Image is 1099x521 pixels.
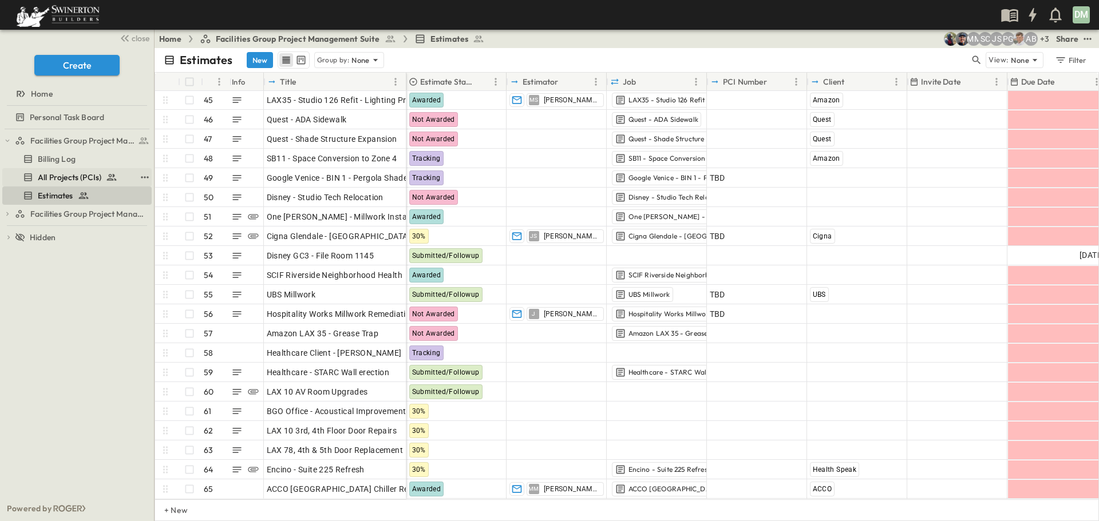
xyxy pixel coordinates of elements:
[723,76,767,88] p: PCI Number
[15,133,149,149] a: Facilities Group Project Management Suite
[159,33,181,45] a: Home
[1057,75,1069,88] button: Sort
[2,205,152,223] div: Facilities Group Project Management Suite (Copy)test
[989,54,1009,66] p: View:
[267,308,416,320] span: Hospitality Works Millwork Remediation
[789,75,803,89] button: Menu
[267,133,397,145] span: Quest - Shade Structure Expansion
[412,466,426,474] span: 30%
[30,208,147,220] span: Facilities Group Project Management Suite (Copy)
[230,73,264,91] div: Info
[710,172,725,184] span: TBD
[628,465,711,474] p: Encino - Suite 225 Refresh
[1056,33,1078,45] div: Share
[204,250,213,261] p: 53
[1072,5,1091,25] button: DM
[204,289,213,300] p: 55
[15,206,149,222] a: Facilities Group Project Management Suite (Copy)
[813,96,840,104] span: Amazon
[267,153,397,164] span: SB11 - Space Conversion to Zone 4
[430,33,469,45] span: Estimates
[267,269,403,281] span: SCIF Riverside Neighborhood Health
[389,75,402,89] button: Menu
[955,32,969,46] img: Mark Sotelo (mark.sotelo@swinerton.com)
[710,289,725,300] span: TBD
[813,154,840,162] span: Amazon
[267,192,384,203] span: Disney - Studio Tech Relocation
[115,30,152,46] button: close
[1011,54,1029,66] p: None
[963,75,975,88] button: Sort
[990,75,1003,89] button: Menu
[847,75,859,88] button: Sort
[204,153,213,164] p: 48
[294,53,308,67] button: kanban view
[544,309,599,319] span: [PERSON_NAME][EMAIL_ADDRESS][PERSON_NAME][PERSON_NAME]
[412,193,455,201] span: Not Awarded
[2,150,152,168] div: Billing Logtest
[278,51,310,69] div: table view
[561,75,574,88] button: Sort
[1054,54,1087,66] div: Filter
[204,114,213,125] p: 46
[628,212,755,221] p: One [PERSON_NAME] - Millwork Install
[2,109,149,125] a: Personal Task Board
[813,466,857,474] span: Health Speak
[267,444,404,456] span: LAX 78, 4th & 5th Door Replacement
[813,116,832,124] span: Quest
[412,116,455,124] span: Not Awarded
[944,32,958,46] img: Joshua Whisenant (josh@tryroger.com)
[317,54,350,66] p: Group by:
[489,75,503,89] button: Menu
[267,425,397,436] span: LAX 10 3rd, 4th Floor Door Repairs
[412,154,441,162] span: Tracking
[30,135,135,146] span: Facilities Group Project Management Suite
[544,484,599,494] span: [PERSON_NAME]
[204,133,212,145] p: 47
[639,75,651,88] button: Sort
[412,213,441,221] span: Awarded
[412,368,480,376] span: Submitted/Followup
[267,289,316,300] span: UBS Millwork
[279,53,293,67] button: row view
[38,153,76,165] span: Billing Log
[628,329,725,338] p: Amazon LAX 35 - Grease Trap
[412,446,426,454] span: 30%
[628,271,745,280] p: SCIF Riverside Neighborhood Health
[267,230,411,242] span: Cigna Glendale - [GEOGRAPHIC_DATA]
[628,96,781,105] p: LAX35 - Studio 126 Refit - Lighting Procurement
[200,33,396,45] a: Facilities Group Project Management Suite
[204,464,213,475] p: 64
[1013,32,1026,46] img: Aaron Anderson (aaron.anderson@swinerton.com)
[414,33,485,45] a: Estimates
[204,94,213,106] p: 45
[628,173,771,182] p: Google Venice - BIN 1 - Pergola Shade Install
[813,232,832,240] span: Cigna
[267,114,347,125] span: Quest - ADA Sidewalk
[267,405,410,417] span: BGO Office - Acoustical Improvements
[1001,32,1015,46] div: Pat Gil (pgil@swinerton.com)
[138,170,152,184] button: test
[267,464,365,475] span: Encino - Suite 225 Refresh
[990,32,1003,46] div: Juan Sanchez (juan.sanchez@swinerton.com)
[267,172,433,184] span: Google Venice - BIN 1 - Pergola Shade Install
[412,96,441,104] span: Awarded
[2,108,152,126] div: Personal Task Boardtest
[38,190,73,201] span: Estimates
[623,76,637,88] p: Job
[628,232,756,241] p: Cigna Glendale - [GEOGRAPHIC_DATA]
[412,329,455,337] span: Not Awarded
[204,192,214,203] p: 50
[204,444,213,456] p: 63
[710,230,725,242] span: TBD
[412,349,441,357] span: Tracking
[689,75,703,89] button: Menu
[267,386,368,397] span: LAX 10 AV Room Upgrades
[769,75,782,88] button: Sort
[1050,52,1090,68] button: Filter
[628,484,786,494] p: ACCO [GEOGRAPHIC_DATA] Chiller Replacement
[267,211,411,222] span: One [PERSON_NAME] - Millwork Install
